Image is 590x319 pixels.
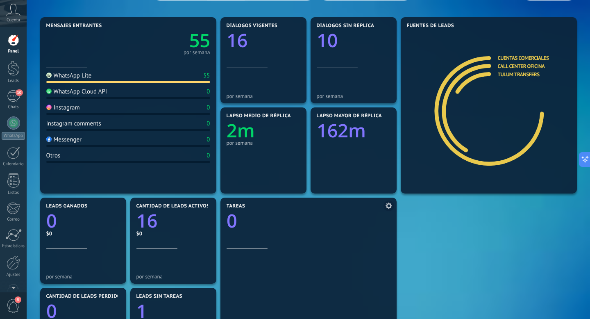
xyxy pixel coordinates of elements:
a: Call Center oficina [498,63,545,70]
span: Lapso mayor de réplica [317,113,382,119]
div: Instagram [46,104,80,112]
div: Estadísticas [2,244,25,249]
div: Otros [46,152,61,159]
img: Instagram [46,105,52,110]
div: Instagram comments [46,120,101,128]
text: 16 [136,208,157,233]
div: por semana [227,93,300,99]
div: 0 [206,104,210,112]
div: por semana [227,140,300,146]
text: 0 [227,208,237,233]
div: Ajustes [2,272,25,278]
a: 162m [317,118,390,143]
text: 0 [46,208,57,233]
span: Cuenta [7,18,20,23]
span: Fuentes de leads [407,23,454,29]
span: Leads ganados [46,203,88,209]
img: WhatsApp Lite [46,73,52,78]
div: por semana [317,93,390,99]
text: 2m [227,118,255,143]
div: Messenger [46,136,82,144]
text: 10 [317,28,338,53]
div: WhatsApp [2,132,25,140]
a: 16 [136,208,210,233]
a: Cuentas comerciales [498,55,549,62]
div: 55 [203,72,210,80]
text: 162m [317,118,366,143]
div: por semana [184,50,210,55]
div: 0 [206,120,210,128]
div: $0 [46,230,120,237]
div: $0 [136,230,210,237]
a: 55 [128,28,210,53]
span: Cantidad de leads activos [136,203,210,209]
text: 55 [189,28,210,53]
div: 0 [206,152,210,159]
div: WhatsApp Cloud API [46,88,107,96]
div: por semana [46,273,120,280]
img: Messenger [46,137,52,142]
div: Leads [2,78,25,84]
span: Mensajes entrantes [46,23,102,29]
div: Panel [2,49,25,54]
span: Cantidad de leads perdidos [46,294,124,299]
div: WhatsApp Lite [46,72,92,80]
a: Tulum Transfers [498,71,540,78]
span: Diálogos vigentes [227,23,278,29]
div: 0 [206,88,210,96]
div: Correo [2,217,25,222]
a: 0 [46,208,120,233]
img: WhatsApp Cloud API [46,89,52,94]
div: Chats [2,105,25,110]
div: por semana [136,273,210,280]
span: Lapso medio de réplica [227,113,291,119]
div: Listas [2,190,25,196]
span: Leads sin tareas [136,294,182,299]
a: 0 [227,208,390,233]
span: Diálogos sin réplica [317,23,374,29]
div: 0 [206,136,210,144]
div: Calendario [2,162,25,167]
span: 3 [15,296,21,303]
span: Tareas [227,203,245,209]
text: 16 [227,28,247,53]
span: 10 [16,89,23,96]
